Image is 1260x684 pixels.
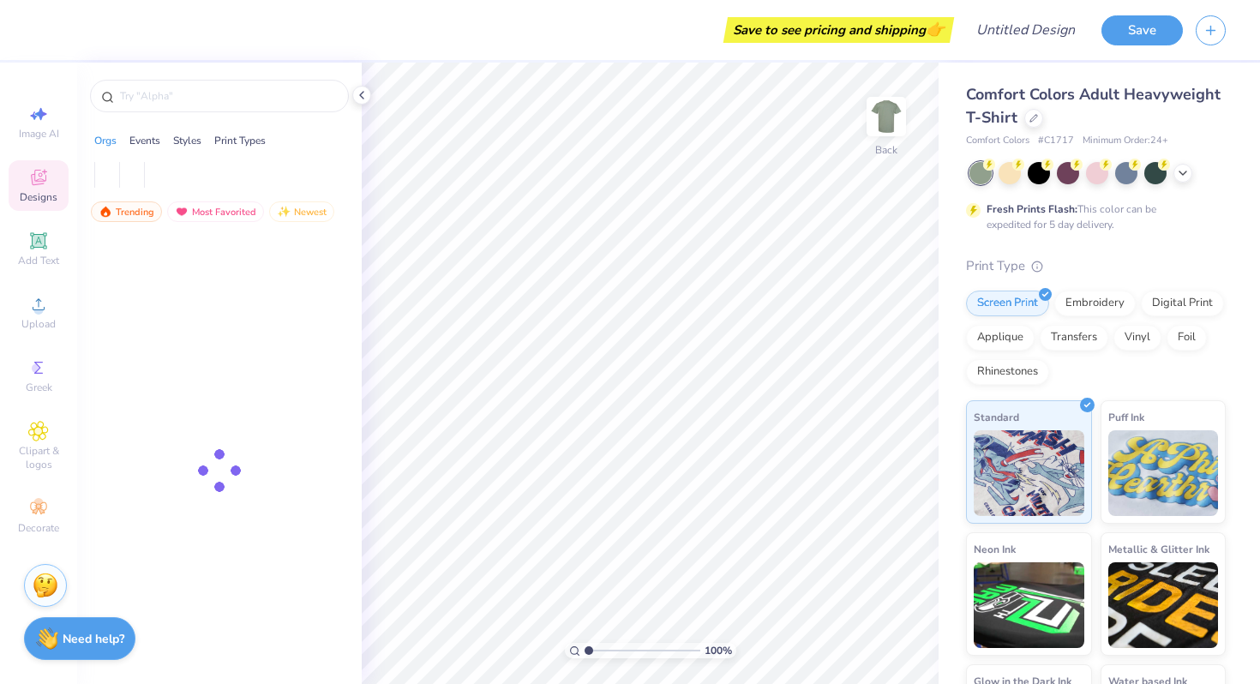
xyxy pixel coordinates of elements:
img: Newest.gif [277,206,291,218]
img: most_fav.gif [175,206,189,218]
div: Styles [173,133,201,148]
div: Applique [966,325,1035,351]
span: Comfort Colors Adult Heavyweight T-Shirt [966,84,1221,128]
span: 100 % [705,643,732,658]
div: Print Type [966,256,1226,276]
span: Image AI [19,127,59,141]
span: Neon Ink [974,540,1016,558]
span: Puff Ink [1108,408,1144,426]
span: Standard [974,408,1019,426]
span: Add Text [18,254,59,267]
img: Standard [974,430,1084,516]
span: Comfort Colors [966,134,1029,148]
div: Embroidery [1054,291,1136,316]
div: Most Favorited [167,201,264,222]
button: Save [1101,15,1183,45]
img: Neon Ink [974,562,1084,648]
div: Rhinestones [966,359,1049,385]
div: Print Types [214,133,266,148]
div: Save to see pricing and shipping [728,17,950,43]
div: Newest [269,201,334,222]
div: Transfers [1040,325,1108,351]
span: 👉 [926,19,945,39]
div: Digital Print [1141,291,1224,316]
div: Screen Print [966,291,1049,316]
span: Greek [26,381,52,394]
span: Decorate [18,521,59,535]
input: Try "Alpha" [118,87,338,105]
img: Back [869,99,903,134]
span: Minimum Order: 24 + [1083,134,1168,148]
span: Clipart & logos [9,444,69,471]
div: Orgs [94,133,117,148]
input: Untitled Design [963,13,1089,47]
div: Events [129,133,160,148]
strong: Fresh Prints Flash: [987,202,1077,216]
span: Metallic & Glitter Ink [1108,540,1209,558]
div: Trending [91,201,162,222]
div: Back [875,142,897,158]
div: Vinyl [1113,325,1161,351]
div: This color can be expedited for 5 day delivery. [987,201,1197,232]
img: Metallic & Glitter Ink [1108,562,1219,648]
span: Upload [21,317,56,331]
strong: Need help? [63,631,124,647]
img: trending.gif [99,206,112,218]
img: Puff Ink [1108,430,1219,516]
div: Foil [1167,325,1207,351]
span: Designs [20,190,57,204]
span: # C1717 [1038,134,1074,148]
